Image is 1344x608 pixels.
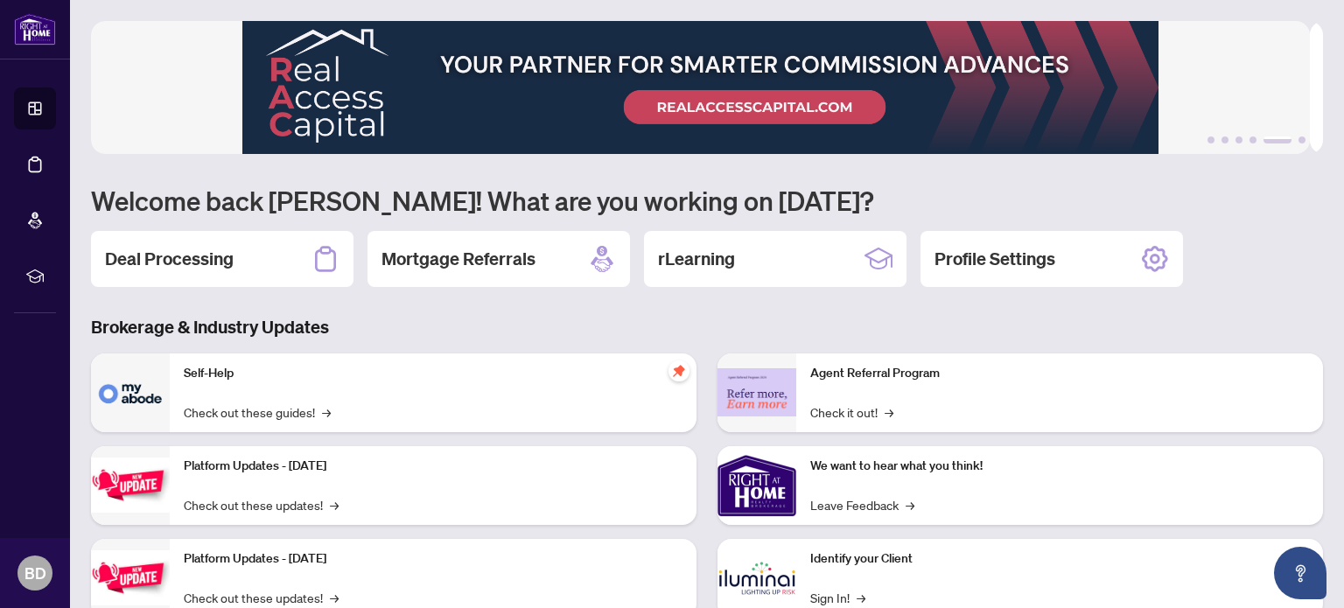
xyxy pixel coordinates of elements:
[184,457,682,476] p: Platform Updates - [DATE]
[810,588,865,607] a: Sign In!→
[91,184,1323,217] h1: Welcome back [PERSON_NAME]! What are you working on [DATE]?
[91,315,1323,339] h3: Brokerage & Industry Updates
[810,495,914,514] a: Leave Feedback→
[91,550,170,605] img: Platform Updates - July 8, 2025
[330,588,339,607] span: →
[184,588,339,607] a: Check out these updates!→
[1207,136,1214,143] button: 1
[1274,547,1326,599] button: Open asap
[184,402,331,422] a: Check out these guides!→
[810,402,893,422] a: Check it out!→
[105,247,234,271] h2: Deal Processing
[91,458,170,513] img: Platform Updates - July 21, 2025
[857,588,865,607] span: →
[184,364,682,383] p: Self-Help
[1249,136,1256,143] button: 4
[810,364,1309,383] p: Agent Referral Program
[934,247,1055,271] h2: Profile Settings
[1298,136,1305,143] button: 6
[658,247,735,271] h2: rLearning
[1263,136,1291,143] button: 5
[1235,136,1242,143] button: 3
[91,21,1310,154] img: Slide 4
[322,402,331,422] span: →
[717,368,796,416] img: Agent Referral Program
[717,446,796,525] img: We want to hear what you think!
[330,495,339,514] span: →
[184,495,339,514] a: Check out these updates!→
[24,561,46,585] span: BD
[184,549,682,569] p: Platform Updates - [DATE]
[1221,136,1228,143] button: 2
[906,495,914,514] span: →
[810,457,1309,476] p: We want to hear what you think!
[14,13,56,45] img: logo
[91,353,170,432] img: Self-Help
[885,402,893,422] span: →
[810,549,1309,569] p: Identify your Client
[381,247,535,271] h2: Mortgage Referrals
[668,360,689,381] span: pushpin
